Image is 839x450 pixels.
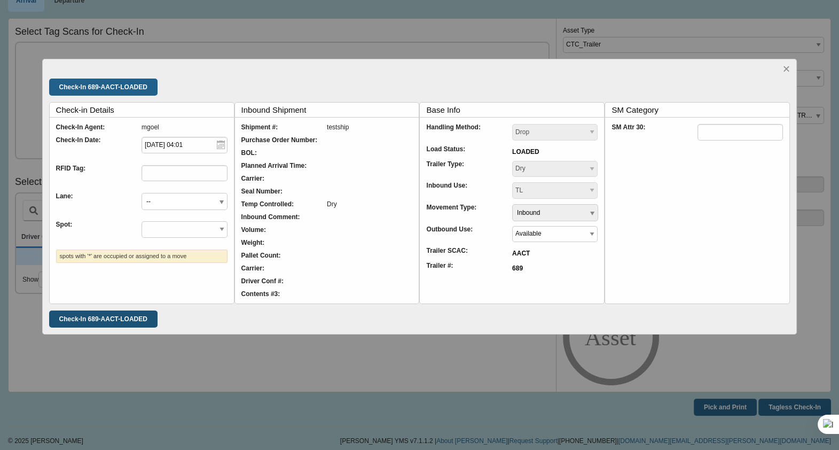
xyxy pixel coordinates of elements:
[241,227,327,233] div: Volume:
[241,150,327,156] div: BOL:
[56,137,142,159] div: Check-In Date:
[49,311,158,328] input: Check-In 689-AACT-LOADED
[241,239,327,246] div: Weight:
[49,79,158,96] input: Check-In 689-AACT-LOADED
[241,252,327,259] div: Pallet Count:
[512,148,539,156] strong: LOADED
[512,265,523,272] strong: 689
[327,124,412,130] div: testship
[241,201,327,207] div: Temp Controlled:
[327,201,412,207] div: Dry
[241,137,327,143] div: Purchase Order Number:
[241,214,327,220] div: Inbound Comment:
[241,188,327,195] div: Seal Number:
[241,175,327,182] div: Carrier:
[513,205,598,222] span: Inbound
[426,204,512,226] div: Movement Type:
[56,124,142,130] div: Check-In Agent:
[426,103,604,117] label: Base Info
[241,278,327,284] div: Driver Conf #:
[611,103,789,117] label: SM Category
[241,162,327,169] div: Planned Arrival Time:
[142,193,228,210] span: --
[56,221,142,243] div: Spot:
[241,124,327,130] div: Shipment #:
[56,193,142,215] div: Lane:
[512,204,598,221] span: Inbound
[426,226,512,248] div: Outbound Use:
[611,124,697,146] div: SM Attr 30:
[142,193,227,211] span: --
[426,182,512,204] div: Inbound Use:
[241,265,327,271] div: Carrier:
[512,250,530,257] strong: AACT
[426,161,512,183] div: Trailer Type:
[426,146,512,161] div: Load Status:
[241,291,327,297] div: Contents #3:
[56,250,228,263] div: spots with '*' are occupied or assigned to a move
[426,124,512,146] div: Handling Method:
[426,247,512,262] div: Trailer SCAC:
[142,124,227,130] div: mgoel
[241,103,419,117] label: Inbound Shipment
[782,63,790,75] a: ×
[56,165,142,187] div: RFID Tag:
[426,262,512,277] div: Trailer #:
[56,103,234,117] label: Check-in Details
